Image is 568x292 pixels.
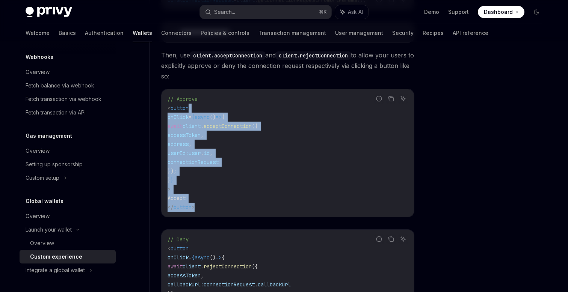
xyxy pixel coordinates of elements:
span: {async [192,114,210,120]
span: button [171,105,189,111]
span: () [210,114,216,120]
span: . [201,123,204,129]
span: < [168,105,171,111]
div: Fetch transaction via API [26,108,86,117]
span: accessToken [168,272,201,279]
button: Ask AI [335,5,368,19]
span: . [201,263,204,270]
div: Custom experience [30,252,82,261]
a: Setting up sponsorship [20,158,116,171]
span: callbackUrl: [168,281,204,288]
span: } [171,177,174,184]
a: Fetch transaction via webhook [20,92,116,106]
a: Security [392,24,414,42]
span: Then, use and to allow your users to explicitly approve or deny the connection request respective... [161,50,414,81]
span: client [183,123,201,129]
code: client.acceptConnection [190,51,265,60]
span: rejectConnection [204,263,252,270]
a: Fetch transaction via API [20,106,116,119]
span: { [222,254,225,261]
span: client [183,263,201,270]
span: , [210,150,213,157]
a: Custom experience [20,250,116,263]
button: Toggle dark mode [530,6,542,18]
span: accessToken [168,132,201,138]
span: {async [192,254,210,261]
a: Authentication [85,24,124,42]
span: callbackUrl [258,281,291,288]
span: connectionRequest [204,281,255,288]
div: Fetch transaction via webhook [26,95,101,104]
span: </ [168,204,174,211]
img: dark logo [26,7,72,17]
div: Fetch balance via webhook [26,81,94,90]
span: > [192,204,195,211]
button: Report incorrect code [374,94,384,104]
h5: Global wallets [26,197,63,206]
button: Ask AI [398,234,408,244]
span: => [216,114,222,120]
a: Demo [424,8,439,16]
a: Policies & controls [201,24,249,42]
a: Welcome [26,24,50,42]
div: Overview [30,239,54,248]
span: id [204,150,210,157]
span: , [189,141,192,148]
button: Ask AI [398,94,408,104]
a: Fetch balance via webhook [20,79,116,92]
a: Basics [59,24,76,42]
span: () [210,254,216,261]
a: Overview [20,236,116,250]
div: Custom setup [26,173,59,182]
button: Copy the contents from the code block [386,94,396,104]
span: await [168,123,183,129]
span: => [216,254,222,261]
span: // Approve [168,96,198,102]
a: Overview [20,65,116,79]
a: Dashboard [478,6,524,18]
div: Overview [26,68,50,77]
button: Copy the contents from the code block [386,234,396,244]
a: API reference [453,24,488,42]
span: // Deny [168,236,189,243]
div: Search... [214,8,235,17]
a: User management [335,24,383,42]
span: await [168,263,183,270]
span: }); [168,168,177,175]
span: , [201,272,204,279]
span: Accept [168,195,186,202]
h5: Gas management [26,131,72,140]
span: , [201,132,204,138]
a: Transaction management [258,24,326,42]
div: Setting up sponsorship [26,160,83,169]
span: userId: [168,150,189,157]
h5: Webhooks [26,53,53,62]
code: client.rejectConnection [276,51,351,60]
span: . [201,150,204,157]
span: acceptConnection [204,123,252,129]
span: < [168,245,171,252]
div: Launch your wallet [26,225,72,234]
a: Wallets [133,24,152,42]
span: ({ [252,263,258,270]
span: button [171,245,189,252]
span: onClick [168,254,189,261]
a: Support [448,8,469,16]
span: Ask AI [348,8,363,16]
span: = [189,254,192,261]
span: onClick [168,114,189,120]
span: user [189,150,201,157]
span: > [168,186,171,193]
a: Connectors [161,24,192,42]
div: Overview [26,212,50,221]
span: . [255,281,258,288]
button: Report incorrect code [374,234,384,244]
span: connectionRequest [168,159,219,166]
a: Overview [20,144,116,158]
span: { [222,114,225,120]
span: ⌘ K [319,9,327,15]
span: = [189,114,192,120]
a: Recipes [423,24,444,42]
button: Search...⌘K [200,5,331,19]
a: Overview [20,209,116,223]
